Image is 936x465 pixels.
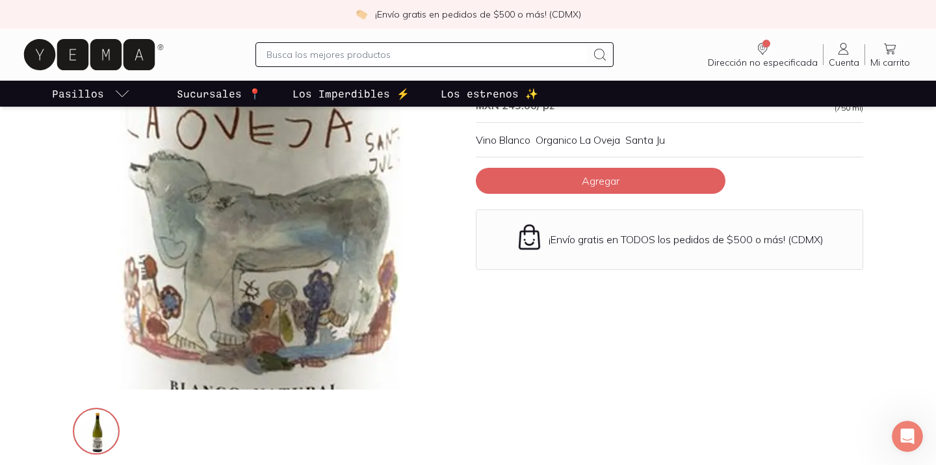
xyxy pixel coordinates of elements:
[27,186,233,200] div: Mensaje reciente
[476,133,863,146] p: Vino Blanco Organico La Oveja Santa Ju
[441,86,538,101] p: Los estrenos ✨
[703,41,823,68] a: Dirección no especificada
[224,21,247,44] div: Cerrar
[177,21,203,47] div: Profile image for Karla
[14,194,246,243] div: Sandra avatarViri avatarKNoYEMA•Hace 23h
[515,223,543,251] img: Envío
[31,207,46,222] img: Sandra avatar
[127,21,153,47] img: Profile image for Viri
[27,261,217,274] div: Envíanos un mensaje
[152,21,178,47] img: Profile image for Sandra
[13,175,247,243] div: Mensaje recienteSandra avatarViri avatarKNoYEMA•Hace 23h
[582,174,619,187] span: Agregar
[130,345,260,397] button: Mensajes
[438,81,541,107] a: Los estrenos ✨
[892,421,923,452] iframe: Intercom live chat
[870,57,910,68] span: Mi carrito
[292,86,409,101] p: Los Imperdibles ⚡️
[177,86,261,101] p: Sucursales 📍
[55,219,80,232] div: YEMA
[26,92,234,114] p: Hola 👋
[375,8,581,21] p: ¡Envío gratis en pedidos de $500 o más! (CDMX)
[74,409,121,456] img: w4a79711-ab12388aab50978afe16396765883306-1024-1024_fd7290e3-0a1b-4ae4-b519-ffa0bc7bf2f2=fwebp-q7...
[708,57,818,68] span: Dirección no especificada
[549,233,824,246] p: ¡Envío gratis en TODOS los pedidos de $500 o más! (CDMX)
[266,47,586,62] input: Busca los mejores productos
[824,41,864,68] a: Cuenta
[356,8,367,20] img: check
[13,250,247,313] div: Envíanos un mensajeSolemos responder en menos de 2 minutos
[865,41,915,68] a: Mi carrito
[476,168,725,194] button: Agregar
[174,378,216,387] span: Mensajes
[26,114,234,159] p: ¿Cómo podemos ayudarte?
[36,217,51,233] div: K
[174,81,264,107] a: Sucursales 📍
[290,81,412,107] a: Los Imperdibles ⚡️
[51,378,79,387] span: Inicio
[27,274,217,302] div: Solemos responder en menos de 2 minutos
[52,86,104,101] p: Pasillos
[25,217,40,233] img: Viri avatar
[55,206,67,217] span: No
[83,219,131,232] div: • Hace 23h
[829,57,859,68] span: Cuenta
[835,104,863,112] span: (750 ml)
[26,27,101,44] img: logo
[49,81,133,107] a: pasillo-todos-link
